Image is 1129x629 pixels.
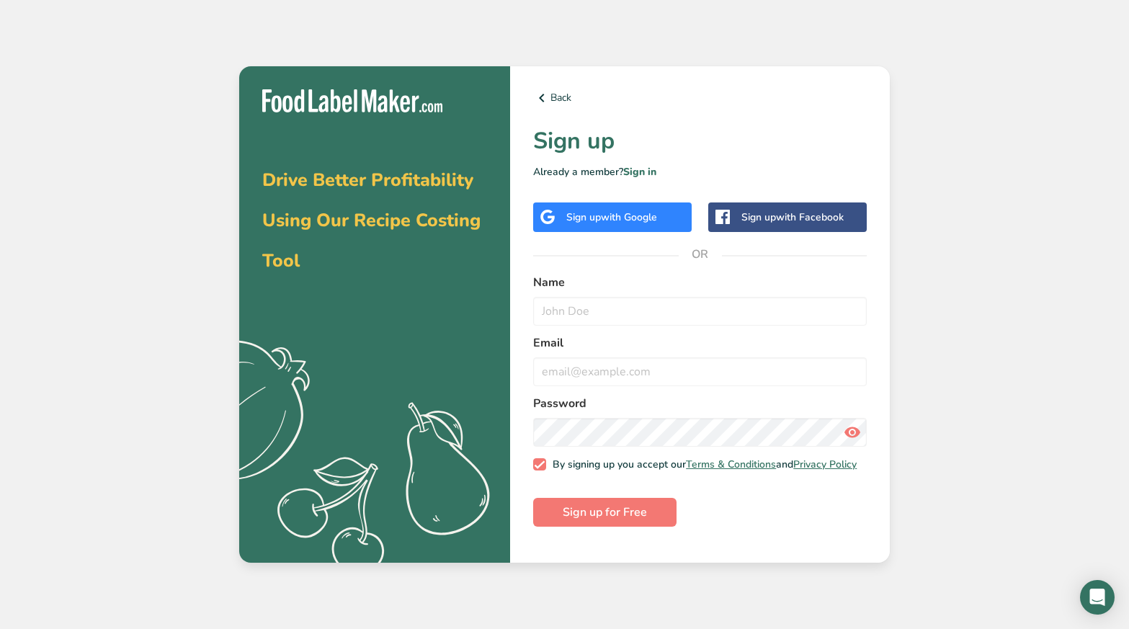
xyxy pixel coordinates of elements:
img: Food Label Maker [262,89,442,113]
input: John Doe [533,297,867,326]
label: Email [533,334,867,352]
span: Drive Better Profitability Using Our Recipe Costing Tool [262,168,481,273]
div: Sign up [566,210,657,225]
a: Sign in [623,165,656,179]
h1: Sign up [533,124,867,159]
p: Already a member? [533,164,867,179]
span: with Google [601,210,657,224]
span: By signing up you accept our and [546,458,857,471]
button: Sign up for Free [533,498,677,527]
div: Sign up [741,210,844,225]
label: Name [533,274,867,291]
a: Back [533,89,867,107]
a: Privacy Policy [793,458,857,471]
label: Password [533,395,867,412]
div: Open Intercom Messenger [1080,580,1115,615]
span: with Facebook [776,210,844,224]
span: Sign up for Free [563,504,647,521]
input: email@example.com [533,357,867,386]
span: OR [679,233,722,276]
a: Terms & Conditions [686,458,776,471]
